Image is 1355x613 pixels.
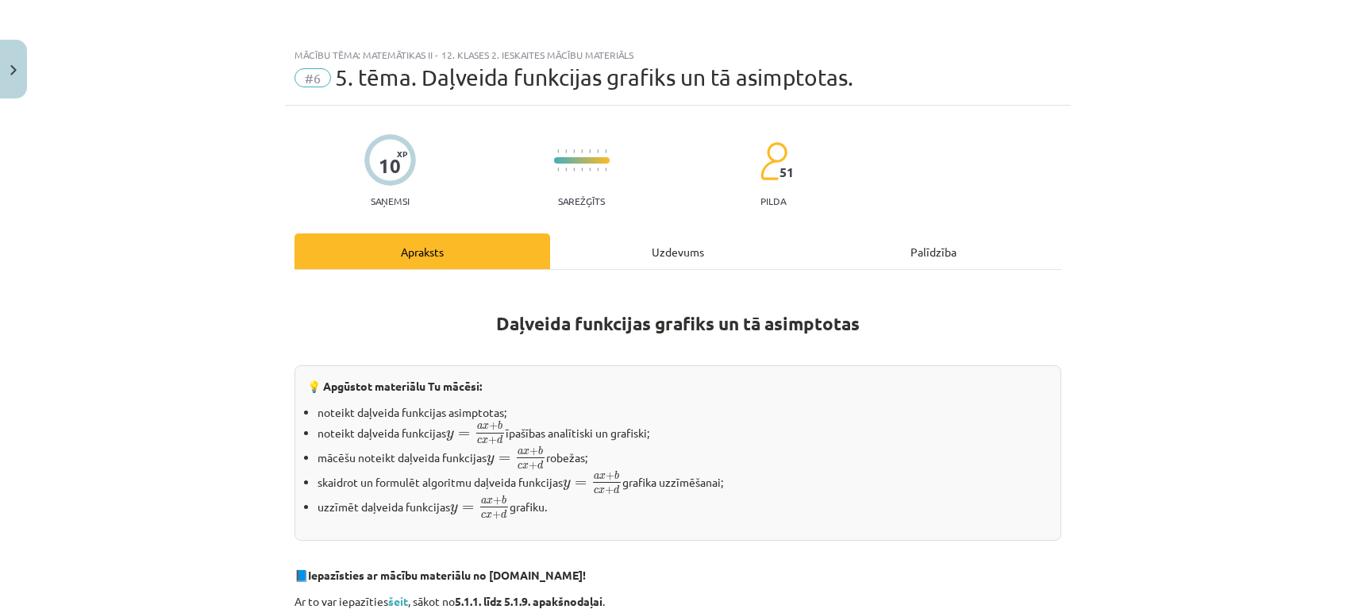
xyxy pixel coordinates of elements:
img: icon-short-line-57e1e144782c952c97e751825c79c345078a6d821885a25fce030b3d8c18986b.svg [597,149,599,153]
img: icon-short-line-57e1e144782c952c97e751825c79c345078a6d821885a25fce030b3d8c18986b.svg [589,168,591,172]
li: noteikt daļveida funkcijas asimptotas; [318,404,1049,421]
span: + [493,497,502,505]
p: pilda [760,195,786,206]
span: x [482,439,488,445]
span: y [487,455,495,465]
span: a [481,499,487,504]
span: d [501,511,506,519]
strong: 💡 Apgūstot materiālu Tu mācēsi: [307,379,482,393]
span: = [499,456,510,462]
span: x [599,488,605,494]
li: skaidrot un formulēt algoritmu daļveida funkcijas grafika uzzīmēšanai; [318,470,1049,495]
img: icon-short-line-57e1e144782c952c97e751825c79c345078a6d821885a25fce030b3d8c18986b.svg [565,168,567,172]
img: icon-short-line-57e1e144782c952c97e751825c79c345078a6d821885a25fce030b3d8c18986b.svg [557,168,559,172]
span: x [599,474,606,480]
img: icon-short-line-57e1e144782c952c97e751825c79c345078a6d821885a25fce030b3d8c18986b.svg [589,149,591,153]
span: b [502,495,506,504]
span: a [518,449,523,455]
span: y [563,480,571,490]
a: šeit [388,594,408,608]
img: icon-short-line-57e1e144782c952c97e751825c79c345078a6d821885a25fce030b3d8c18986b.svg [573,149,575,153]
span: XP [397,149,407,158]
span: x [522,464,529,469]
span: = [462,505,474,511]
img: icon-close-lesson-0947bae3869378f0d4975bcd49f059093ad1ed9edebbc8119c70593378902aed.svg [10,65,17,75]
li: uzzīmēt daļveida funkcijas grafiku. [318,495,1049,519]
img: students-c634bb4e5e11cddfef0936a35e636f08e4e9abd3cc4e673bd6f9a4125e45ecb1.svg [760,141,787,181]
p: 📘 [294,567,1061,584]
p: Ar to var iepazīties , sākot no . [294,593,1061,610]
span: c [481,513,486,519]
img: icon-short-line-57e1e144782c952c97e751825c79c345078a6d821885a25fce030b3d8c18986b.svg [605,149,606,153]
span: a [477,425,483,430]
span: + [606,472,614,480]
span: x [523,449,529,455]
span: d [537,461,543,469]
span: y [450,504,458,515]
span: 51 [780,165,794,179]
li: mācēšu noteikt daļveida funkcijas robežas; [318,445,1049,470]
div: Uzdevums [550,233,806,269]
span: b [498,422,502,430]
div: Palīdzība [806,233,1061,269]
img: icon-short-line-57e1e144782c952c97e751825c79c345078a6d821885a25fce030b3d8c18986b.svg [605,168,606,172]
img: icon-short-line-57e1e144782c952c97e751825c79c345078a6d821885a25fce030b3d8c18986b.svg [557,149,559,153]
span: x [483,425,489,430]
p: Sarežģīts [558,195,605,206]
strong: Iepazīsties ar mācību materiālu no [DOMAIN_NAME]! [308,568,586,582]
img: icon-short-line-57e1e144782c952c97e751825c79c345078a6d821885a25fce030b3d8c18986b.svg [565,149,567,153]
span: b [538,446,543,455]
p: Saņemsi [364,195,416,206]
img: icon-short-line-57e1e144782c952c97e751825c79c345078a6d821885a25fce030b3d8c18986b.svg [573,168,575,172]
span: d [614,485,619,494]
div: Apraksts [294,233,550,269]
span: #6 [294,68,331,87]
img: icon-short-line-57e1e144782c952c97e751825c79c345078a6d821885a25fce030b3d8c18986b.svg [581,149,583,153]
strong: Daļveida funkcijas grafiks un tā asimptotas [496,312,860,335]
img: icon-short-line-57e1e144782c952c97e751825c79c345078a6d821885a25fce030b3d8c18986b.svg [597,168,599,172]
span: + [529,447,538,455]
span: d [497,436,502,445]
span: c [594,488,599,494]
span: + [489,422,498,430]
span: a [594,474,599,480]
span: + [605,486,614,494]
span: + [492,511,501,519]
li: noteikt daļveida funkcijas īpašības analītiski un grafiski; [318,421,1049,445]
strong: 5.1.1. līdz 5.1.9. apakšnodaļai [455,594,602,608]
span: b [614,471,619,480]
span: c [518,464,522,469]
span: + [529,461,537,469]
div: 10 [379,155,401,177]
span: x [486,513,492,519]
div: Mācību tēma: Matemātikas ii - 12. klases 2. ieskaites mācību materiāls [294,49,1061,60]
img: icon-short-line-57e1e144782c952c97e751825c79c345078a6d821885a25fce030b3d8c18986b.svg [581,168,583,172]
span: c [477,439,482,445]
span: 5. tēma. Daļveida funkcijas grafiks un tā asimptotas. [335,64,853,91]
span: = [575,480,587,487]
span: + [488,437,497,445]
span: y [446,430,454,440]
span: = [458,430,470,437]
span: x [487,499,493,504]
